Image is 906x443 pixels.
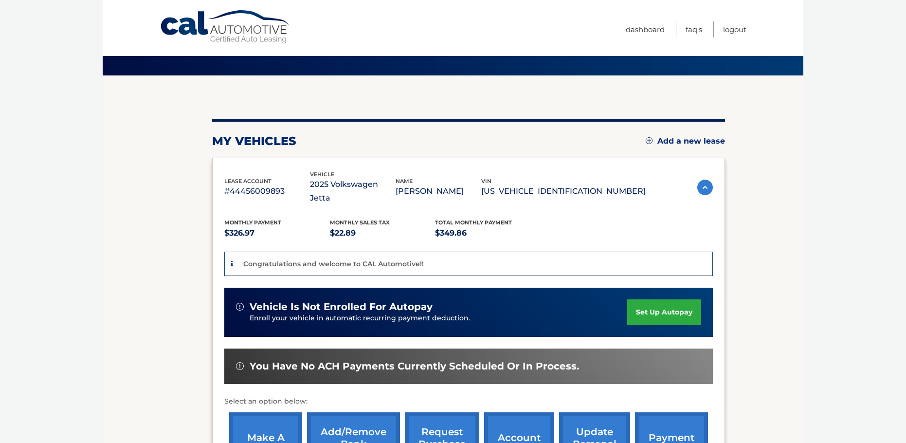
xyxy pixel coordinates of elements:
[697,180,713,195] img: accordion-active.svg
[160,10,291,44] a: Cal Automotive
[224,178,272,185] span: lease account
[396,185,481,198] p: [PERSON_NAME]
[627,299,701,325] a: set up autopay
[250,313,627,324] p: Enroll your vehicle in automatic recurring payment deduction.
[236,362,244,370] img: alert-white.svg
[250,301,433,313] span: vehicle is not enrolled for autopay
[243,259,424,268] p: Congratulations and welcome to CAL Automotive!!
[330,226,435,240] p: $22.89
[224,396,713,407] p: Select an option below:
[310,171,334,178] span: vehicle
[224,185,310,198] p: #44456009893
[686,21,702,37] a: FAQ's
[481,178,491,185] span: vin
[212,134,296,148] h2: my vehicles
[250,360,579,372] span: You have no ACH payments currently scheduled or in process.
[396,178,413,185] span: name
[224,226,330,240] p: $326.97
[310,178,396,205] p: 2025 Volkswagen Jetta
[224,219,281,226] span: Monthly Payment
[330,219,390,226] span: Monthly sales Tax
[723,21,746,37] a: Logout
[435,226,541,240] p: $349.86
[646,136,725,146] a: Add a new lease
[626,21,665,37] a: Dashboard
[435,219,512,226] span: Total Monthly Payment
[481,185,646,198] p: [US_VEHICLE_IDENTIFICATION_NUMBER]
[236,303,244,311] img: alert-white.svg
[646,137,652,144] img: add.svg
